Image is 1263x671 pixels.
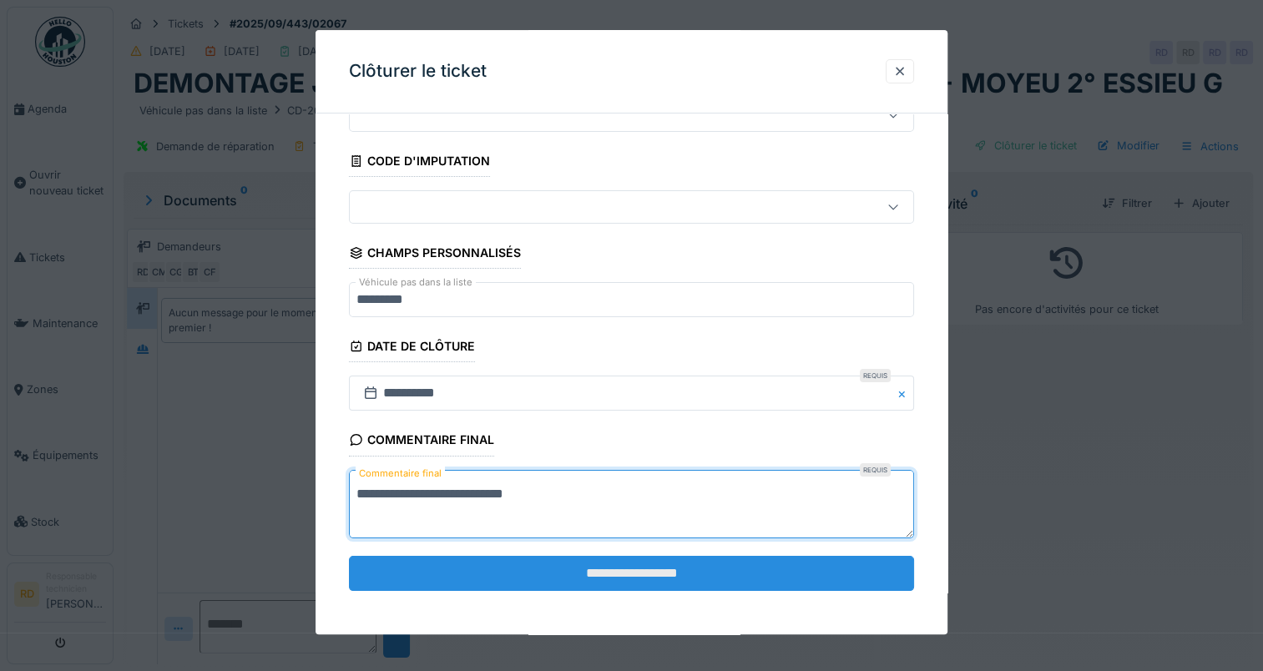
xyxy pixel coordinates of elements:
div: Champs personnalisés [349,240,521,269]
div: Requis [860,370,891,383]
label: Véhicule pas dans la liste [356,276,476,290]
label: Commentaire final [356,463,445,484]
h3: Clôturer le ticket [349,61,487,82]
button: Close [896,376,914,411]
div: Commentaire final [349,428,494,457]
div: Requis [860,463,891,477]
div: Date de clôture [349,335,475,363]
div: Code d'imputation [349,149,490,177]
